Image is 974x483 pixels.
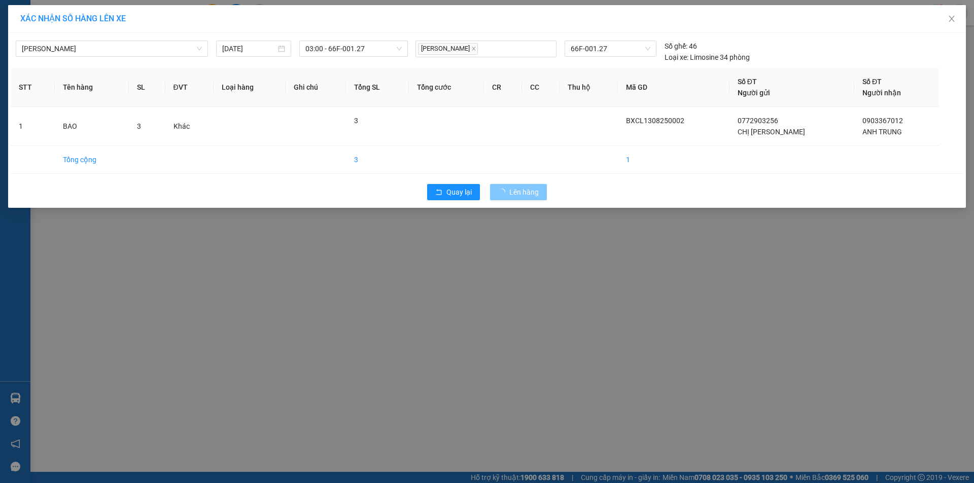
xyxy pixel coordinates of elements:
span: Cao Lãnh - Hồ Chí Minh [22,41,202,56]
span: 03:00 - 66F-001.27 [305,41,402,56]
span: Người nhận [862,89,901,97]
th: Mã GD [618,68,729,107]
span: 66F-001.27 [571,41,650,56]
span: 0903367012 [862,117,903,125]
span: CHỊ [PERSON_NAME] [738,128,805,136]
div: 46 [665,41,697,52]
th: ĐVT [165,68,214,107]
div: 0903367012 [97,44,200,58]
th: Ghi chú [286,68,346,107]
span: Nhận: [97,9,121,19]
div: 0772903256 [9,57,90,71]
span: close [948,15,956,23]
div: BX [PERSON_NAME] [9,9,90,33]
span: Số ĐT [862,78,882,86]
span: loading [498,189,509,196]
td: BAO [55,107,129,146]
div: ANH TRUNG [97,31,200,44]
span: BXCL1308250002 [626,117,684,125]
th: Loại hàng [214,68,286,107]
th: Thu hộ [560,68,618,107]
th: Tên hàng [55,68,129,107]
span: Số ĐT [738,78,757,86]
th: CC [522,68,560,107]
td: Tổng cộng [55,146,129,174]
span: Quay lại [446,187,472,198]
td: 1 [618,146,729,174]
td: Khác [165,107,214,146]
span: ANH TRUNG [862,128,902,136]
span: Người gửi [738,89,770,97]
span: rollback [435,189,442,197]
span: ÁO CƯỚI PHI LONG [9,71,89,107]
span: 3 [137,122,141,130]
div: Limosine 34 phòng [665,52,750,63]
span: Loại xe: [665,52,688,63]
span: 0772903256 [738,117,778,125]
span: 3 [354,117,358,125]
td: 1 [11,107,55,146]
button: rollbackQuay lại [427,184,480,200]
span: XÁC NHẬN SỐ HÀNG LÊN XE [20,14,126,23]
button: Lên hàng [490,184,547,200]
span: [PERSON_NAME] [418,43,478,55]
th: Tổng SL [346,68,409,107]
td: 3 [346,146,409,174]
th: CR [484,68,522,107]
span: Số ghế: [665,41,687,52]
div: [GEOGRAPHIC_DATA] [97,9,200,31]
input: 13/08/2025 [222,43,276,54]
span: close [471,46,476,51]
span: Lên hàng [509,187,539,198]
span: Gửi: [9,10,24,20]
th: STT [11,68,55,107]
div: CHỊ [PERSON_NAME] [9,33,90,57]
button: Close [937,5,966,33]
th: SL [129,68,165,107]
th: Tổng cước [409,68,484,107]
